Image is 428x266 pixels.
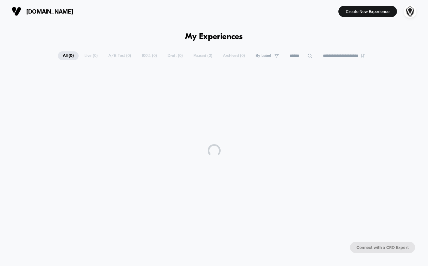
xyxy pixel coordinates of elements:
[26,8,73,15] span: [DOMAIN_NAME]
[256,53,271,58] span: By Label
[58,51,79,60] span: All ( 0 )
[185,32,243,42] h1: My Experiences
[350,242,415,253] button: Connect with a CRO Expert
[338,6,397,17] button: Create New Experience
[402,5,418,18] button: ppic
[10,6,75,16] button: [DOMAIN_NAME]
[361,54,365,58] img: end
[404,5,416,18] img: ppic
[12,6,21,16] img: Visually logo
